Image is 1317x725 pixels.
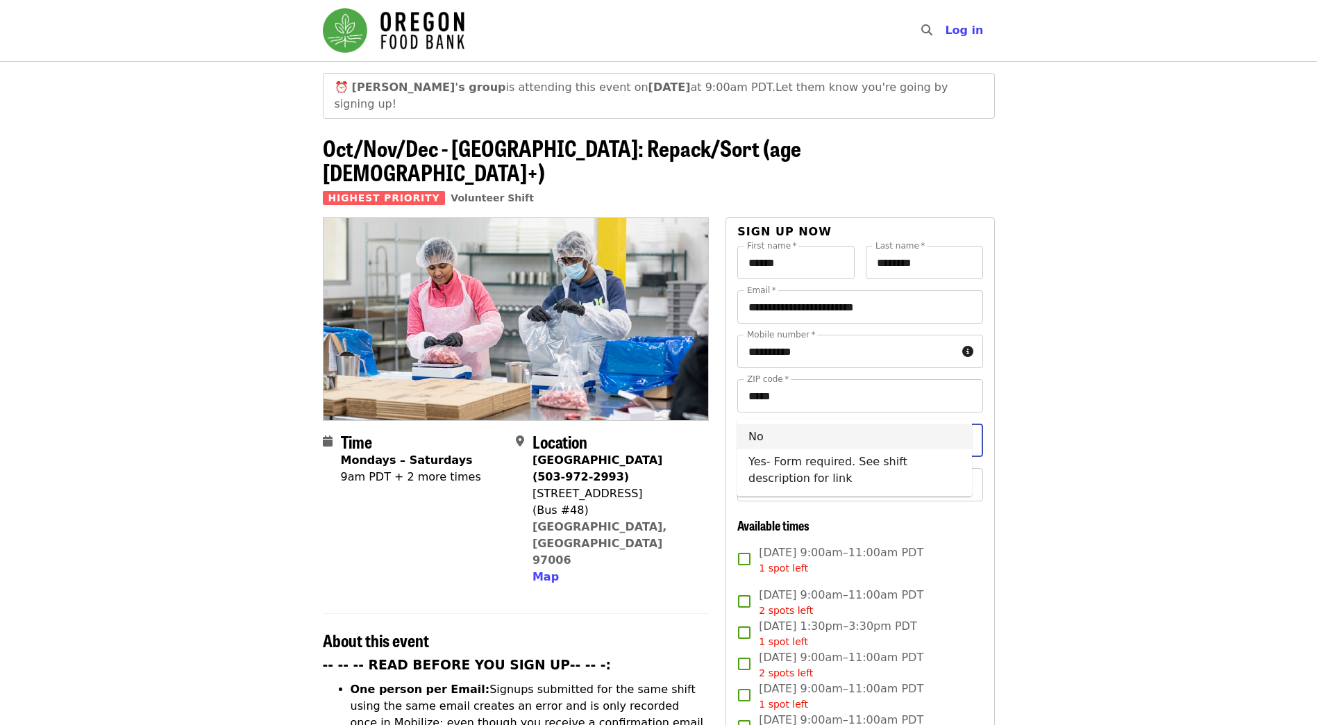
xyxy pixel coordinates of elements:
label: Email [747,286,776,294]
strong: Mondays – Saturdays [341,453,473,467]
strong: One person per Email: [351,683,490,696]
span: 1 spot left [759,562,808,574]
i: search icon [921,24,932,37]
input: ZIP code [737,379,982,412]
label: ZIP code [747,375,789,383]
label: Mobile number [747,331,815,339]
span: 1 spot left [759,699,808,710]
span: Available times [737,516,810,534]
img: Oregon Food Bank - Home [323,8,464,53]
span: Map [532,570,559,583]
strong: [GEOGRAPHIC_DATA] (503-972-2993) [532,453,662,483]
input: Last name [866,246,983,279]
span: 1 spot left [759,636,808,647]
span: Time [341,429,372,453]
span: [DATE] 9:00am–11:00am PDT [759,587,923,618]
button: Map [532,569,559,585]
div: (Bus #48) [532,502,698,519]
div: [STREET_ADDRESS] [532,485,698,502]
button: Log in [934,17,994,44]
li: No [737,424,972,449]
input: Search [941,14,952,47]
strong: [DATE] [648,81,691,94]
input: First name [737,246,855,279]
span: Oct/Nov/Dec - [GEOGRAPHIC_DATA]: Repack/Sort (age [DEMOGRAPHIC_DATA]+) [323,131,801,188]
a: Volunteer Shift [451,192,534,203]
a: [GEOGRAPHIC_DATA], [GEOGRAPHIC_DATA] 97006 [532,520,667,567]
span: Log in [945,24,983,37]
span: [DATE] 9:00am–11:00am PDT [759,649,923,681]
span: Highest Priority [323,191,446,205]
i: circle-info icon [962,345,973,358]
div: 9am PDT + 2 more times [341,469,481,485]
strong: [PERSON_NAME]'s group [352,81,506,94]
span: About this event [323,628,429,652]
span: Sign up now [737,225,832,238]
span: Location [532,429,587,453]
span: clock emoji [335,81,349,94]
span: [DATE] 9:00am–11:00am PDT [759,681,923,712]
button: Close [959,431,978,450]
span: [DATE] 9:00am–11:00am PDT [759,544,923,576]
li: Yes- Form required. See shift description for link [737,449,972,491]
input: Mobile number [737,335,956,368]
i: map-marker-alt icon [516,435,524,448]
label: Last name [875,242,925,250]
span: 2 spots left [759,605,813,616]
i: calendar icon [323,435,333,448]
img: Oct/Nov/Dec - Beaverton: Repack/Sort (age 10+) organized by Oregon Food Bank [324,218,709,419]
span: is attending this event on at 9:00am PDT. [352,81,775,94]
span: 2 spots left [759,667,813,678]
input: Email [737,290,982,324]
span: [DATE] 1:30pm–3:30pm PDT [759,618,916,649]
label: First name [747,242,797,250]
strong: -- -- -- READ BEFORE YOU SIGN UP-- -- -: [323,658,612,672]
